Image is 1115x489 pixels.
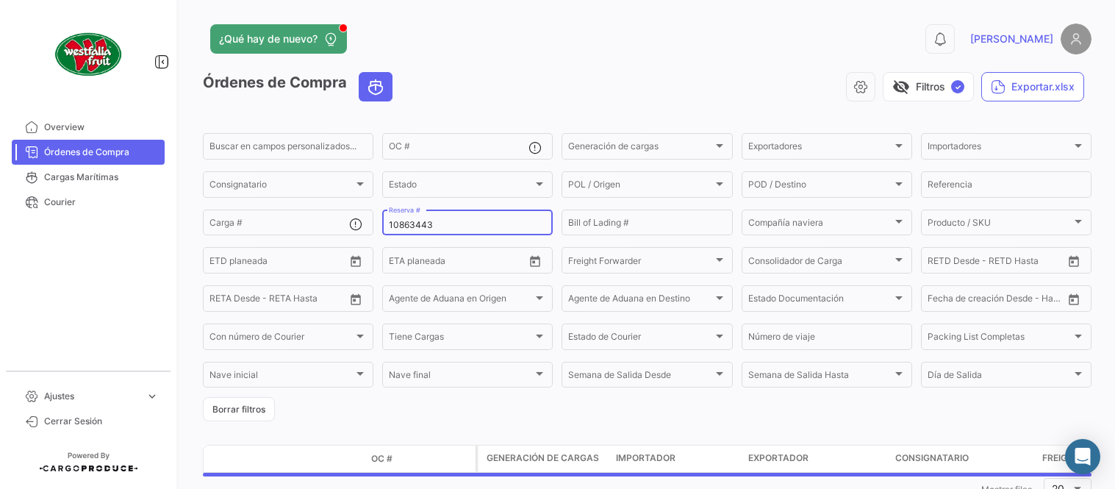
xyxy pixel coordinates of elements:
[44,121,159,134] span: Overview
[892,78,910,96] span: visibility_off
[44,146,159,159] span: Órdenes de Compra
[44,171,159,184] span: Cargas Marítimas
[928,296,954,306] input: Desde
[389,372,533,382] span: Nave final
[209,257,236,268] input: Desde
[146,390,159,403] span: expand_more
[748,372,892,382] span: Semana de Salida Hasta
[389,182,533,192] span: Estado
[12,115,165,140] a: Overview
[270,453,365,465] datatable-header-cell: Estado Doc.
[209,372,354,382] span: Nave inicial
[478,446,610,472] datatable-header-cell: Generación de cargas
[371,452,392,465] span: OC #
[568,372,712,382] span: Semana de Salida Desde
[246,296,311,306] input: Hasta
[389,257,415,268] input: Desde
[1061,24,1091,54] img: placeholder-user.png
[889,446,1036,472] datatable-header-cell: Consignatario
[610,446,742,472] datatable-header-cell: Importador
[345,250,367,272] button: Open calendar
[928,257,954,268] input: Desde
[964,296,1029,306] input: Hasta
[748,182,892,192] span: POD / Destino
[895,451,969,465] span: Consignatario
[970,32,1053,46] span: [PERSON_NAME]
[12,165,165,190] a: Cargas Marítimas
[51,18,125,91] img: client-50.png
[928,334,1072,344] span: Packing List Completas
[219,32,318,46] span: ¿Qué hay de nuevo?
[964,257,1029,268] input: Hasta
[1063,288,1085,310] button: Open calendar
[389,296,533,306] span: Agente de Aduana en Origen
[883,72,974,101] button: visibility_offFiltros✓
[928,143,1072,154] span: Importadores
[981,72,1084,101] button: Exportar.xlsx
[210,24,347,54] button: ¿Qué hay de nuevo?
[487,451,599,465] span: Generación de cargas
[748,143,892,154] span: Exportadores
[203,397,275,421] button: Borrar filtros
[568,334,712,344] span: Estado de Courier
[748,296,892,306] span: Estado Documentación
[426,257,490,268] input: Hasta
[345,288,367,310] button: Open calendar
[12,140,165,165] a: Órdenes de Compra
[928,372,1072,382] span: Día de Salida
[568,257,712,268] span: Freight Forwarder
[365,446,476,471] datatable-header-cell: OC #
[568,182,712,192] span: POL / Origen
[1065,439,1100,474] div: Open Intercom Messenger
[748,257,892,268] span: Consolidador de Carga
[951,80,964,93] span: ✓
[524,250,546,272] button: Open calendar
[748,220,892,230] span: Compañía naviera
[209,296,236,306] input: Desde
[44,415,159,428] span: Cerrar Sesión
[1063,250,1085,272] button: Open calendar
[568,296,712,306] span: Agente de Aduana en Destino
[742,446,889,472] datatable-header-cell: Exportador
[568,143,712,154] span: Generación de cargas
[12,190,165,215] a: Courier
[44,196,159,209] span: Courier
[203,72,397,101] h3: Órdenes de Compra
[616,451,675,465] span: Importador
[389,334,533,344] span: Tiene Cargas
[233,453,270,465] datatable-header-cell: Modo de Transporte
[928,220,1072,230] span: Producto / SKU
[209,334,354,344] span: Con número de Courier
[748,451,809,465] span: Exportador
[44,390,140,403] span: Ajustes
[246,257,311,268] input: Hasta
[209,182,354,192] span: Consignatario
[359,73,392,101] button: Ocean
